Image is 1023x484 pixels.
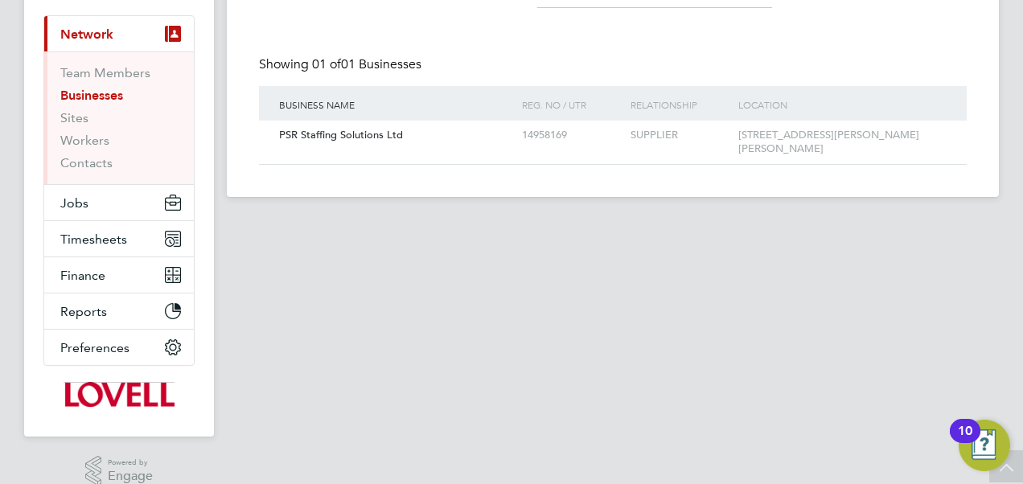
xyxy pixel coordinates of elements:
a: Go to home page [43,382,195,408]
button: Network [44,16,194,51]
span: Preferences [60,340,129,355]
span: Network [60,27,113,42]
button: Timesheets [44,221,194,256]
a: Contacts [60,155,113,170]
span: Powered by [108,456,153,470]
div: Business Name [275,86,518,123]
div: Reg. No / UTR [518,86,626,123]
button: Jobs [44,185,194,220]
div: SUPPLIER [627,121,734,150]
a: Sites [60,110,88,125]
span: 01 of [312,56,341,72]
a: Workers [60,133,109,148]
button: Open Resource Center, 10 new notifications [959,420,1010,471]
div: Location [734,86,951,123]
span: Jobs [60,195,88,211]
span: 01 Businesses [312,56,421,72]
div: Showing [259,56,425,73]
span: Timesheets [60,232,127,247]
div: Network [44,51,194,184]
button: Preferences [44,330,194,365]
button: Reports [44,293,194,329]
div: 14958169 [518,121,626,150]
a: Team Members [60,65,150,80]
span: Engage [108,470,153,483]
div: [STREET_ADDRESS][PERSON_NAME][PERSON_NAME] [734,121,951,164]
a: Businesses [60,88,123,103]
span: Reports [60,304,107,319]
div: 10 [958,431,972,452]
button: Finance [44,257,194,293]
a: PSR Staffing Solutions Ltd14958169SUPPLIER[STREET_ADDRESS][PERSON_NAME][PERSON_NAME] [275,120,951,133]
span: Finance [60,268,105,283]
div: Relationship [627,86,734,123]
span: PSR Staffing Solutions Ltd [279,128,403,142]
img: lovell-logo-retina.png [64,382,174,408]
